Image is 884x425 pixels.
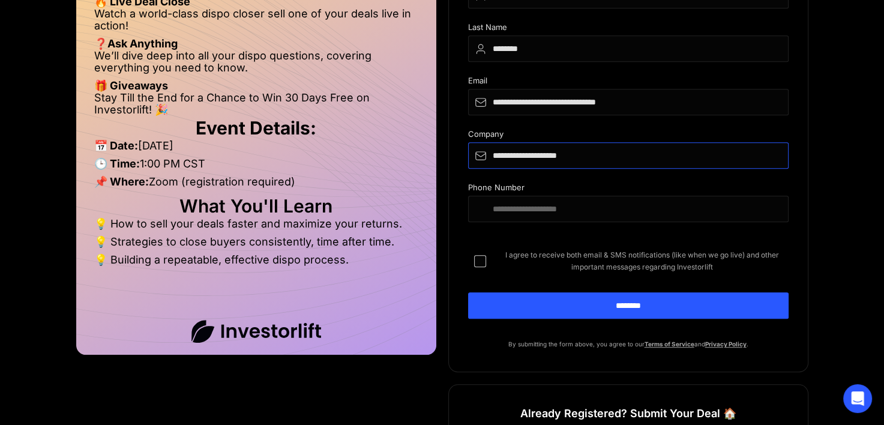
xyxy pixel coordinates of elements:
[468,183,789,196] div: Phone Number
[468,130,789,142] div: Company
[496,249,789,273] span: I agree to receive both email & SMS notifications (like when we go live) and other important mess...
[94,200,418,212] h2: What You'll Learn
[94,37,178,50] strong: ❓Ask Anything
[94,140,418,158] li: [DATE]
[94,139,138,152] strong: 📅 Date:
[196,117,316,139] strong: Event Details:
[468,338,789,350] p: By submitting the form above, you agree to our and .
[520,403,736,424] h1: Already Registered? Submit Your Deal 🏠
[94,236,418,254] li: 💡 Strategies to close buyers consistently, time after time.
[94,157,140,170] strong: 🕒 Time:
[94,175,149,188] strong: 📌 Where:
[94,254,418,266] li: 💡 Building a repeatable, effective dispo process.
[94,92,418,116] li: Stay Till the End for a Chance to Win 30 Days Free on Investorlift! 🎉
[94,8,418,38] li: Watch a world-class dispo closer sell one of your deals live in action!
[843,384,872,413] div: Open Intercom Messenger
[468,23,789,35] div: Last Name
[94,218,418,236] li: 💡 How to sell your deals faster and maximize your returns.
[468,76,789,89] div: Email
[94,158,418,176] li: 1:00 PM CST
[705,340,747,348] a: Privacy Policy
[94,176,418,194] li: Zoom (registration required)
[94,50,418,80] li: We’ll dive deep into all your dispo questions, covering everything you need to know.
[645,340,694,348] a: Terms of Service
[94,79,168,92] strong: 🎁 Giveaways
